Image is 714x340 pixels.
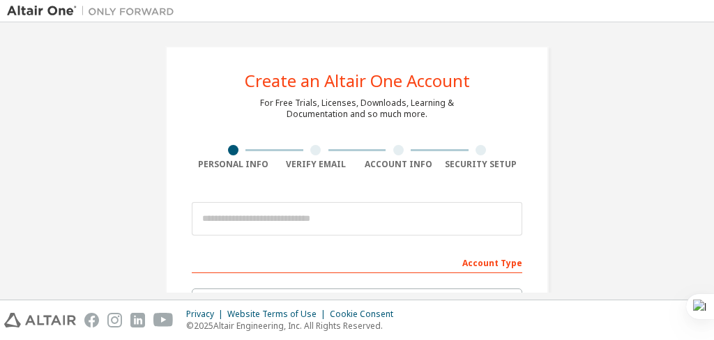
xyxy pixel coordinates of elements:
div: Account Info [357,159,440,170]
img: linkedin.svg [130,313,145,327]
div: Security Setup [440,159,523,170]
div: For Free Trials, Licenses, Downloads, Learning & Documentation and so much more. [260,98,454,120]
img: facebook.svg [84,313,99,327]
div: Cookie Consent [330,309,402,320]
img: youtube.svg [153,313,174,327]
div: Create an Altair One Account [245,72,470,89]
img: altair_logo.svg [4,313,76,327]
div: Personal Info [192,159,275,170]
div: Privacy [186,309,227,320]
p: © 2025 Altair Engineering, Inc. All Rights Reserved. [186,320,402,332]
img: instagram.svg [107,313,122,327]
div: Verify Email [275,159,358,170]
img: Altair One [7,4,181,18]
div: Website Terms of Use [227,309,330,320]
div: Account Type [192,251,522,273]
